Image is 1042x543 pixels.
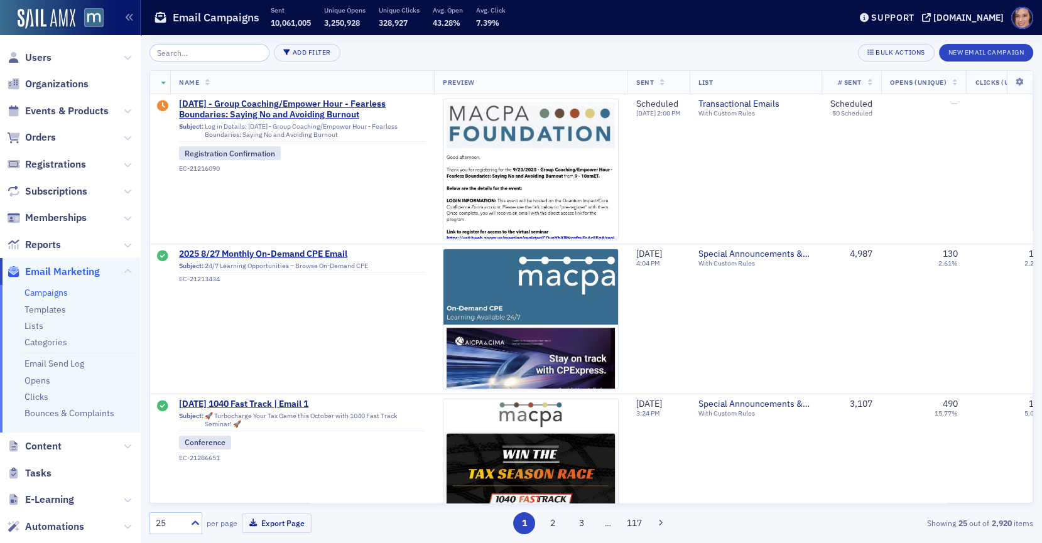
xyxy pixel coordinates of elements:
[942,249,957,260] div: 130
[950,98,957,109] span: —
[1011,7,1033,29] span: Profile
[7,104,109,118] a: Events & Products
[698,409,813,417] div: With Custom Rules
[830,399,872,410] div: 3,107
[476,18,499,28] span: 7.39%
[698,109,813,117] div: With Custom Rules
[24,358,84,369] a: Email Send Log
[922,13,1008,22] button: [DOMAIN_NAME]
[698,99,813,110] a: Transactional Emails
[858,44,934,62] button: Bulk Actions
[75,8,104,30] a: View Homepage
[24,336,67,348] a: Categories
[24,375,50,386] a: Opens
[157,100,168,113] div: Draft
[636,259,660,267] time: 4:04 PM
[25,158,86,171] span: Registrations
[7,238,61,252] a: Reports
[513,512,535,534] button: 1
[890,78,947,87] span: Opens (Unique)
[975,78,1033,87] span: Clicks (Unique)
[838,78,862,87] span: # Sent
[25,238,61,252] span: Reports
[939,44,1033,62] button: New Email Campaign
[379,18,408,28] span: 328,927
[25,51,52,65] span: Users
[956,517,969,529] strong: 25
[698,78,713,87] span: List
[599,517,617,529] span: …
[7,131,56,144] a: Orders
[179,412,425,431] div: 🚀 Turbocharge Your Tax Game this October with 1040 Fast Track Seminar! 🚀
[179,164,425,173] div: EC-21216090
[747,517,1033,529] div: Showing out of items
[25,439,62,453] span: Content
[7,77,89,91] a: Organizations
[939,46,1033,57] a: New Email Campaign
[179,399,425,410] a: [DATE] 1040 Fast Track | Email 1
[179,99,425,121] a: [DATE] - Group Coaching/Empower Hour - Fearless Boundaries: Saying No and Avoiding Burnout
[179,122,425,142] div: Log in Details: [DATE] - Group Coaching/Empower Hour - Fearless Boundaries: Saying No and Avoidin...
[623,512,645,534] button: 117
[157,250,168,263] div: Sent
[636,109,657,117] span: [DATE]
[324,6,366,14] p: Unique Opens
[657,109,681,117] span: 2:00 PM
[830,249,872,260] div: 4,987
[324,18,360,28] span: 3,250,928
[157,401,168,413] div: Sent
[7,265,100,279] a: Email Marketing
[274,44,340,62] button: Add Filter
[876,49,925,56] div: Bulk Actions
[179,122,204,139] span: Subject:
[271,6,311,14] p: Sent
[25,77,89,91] span: Organizations
[242,513,312,533] button: Export Page
[476,6,506,14] p: Avg. Click
[698,259,813,267] div: With Custom Rules
[24,391,48,402] a: Clicks
[942,399,957,410] div: 490
[433,6,463,14] p: Avg. Open
[7,520,84,534] a: Automations
[271,18,311,28] span: 10,061,005
[636,398,662,409] span: [DATE]
[25,265,100,279] span: Email Marketing
[173,10,259,25] h1: Email Campaigns
[938,259,957,267] div: 2.61%
[179,78,199,87] span: Name
[443,78,475,87] span: Preview
[7,466,52,480] a: Tasks
[18,9,75,29] img: SailAMX
[698,249,813,260] a: Special Announcements & Special Event Invitations
[832,109,872,117] div: 50 Scheduled
[24,320,43,331] a: Lists
[179,436,231,449] div: Conference
[636,99,681,110] div: Scheduled
[24,407,114,419] a: Bounces & Complaints
[24,287,68,298] a: Campaigns
[25,185,87,198] span: Subscriptions
[25,131,56,144] span: Orders
[379,6,420,14] p: Unique Clicks
[24,304,66,315] a: Templates
[179,454,425,462] div: EC-21286651
[25,520,84,534] span: Automations
[7,158,86,171] a: Registrations
[433,18,460,28] span: 43.28%
[989,517,1014,529] strong: 2,920
[25,104,109,118] span: Events & Products
[179,249,425,260] a: 2025 8/27 Monthly On-Demand CPE Email
[7,493,74,507] a: E-Learning
[570,512,592,534] button: 3
[156,517,183,530] div: 25
[830,99,872,110] div: Scheduled
[179,262,204,270] span: Subject:
[25,493,74,507] span: E-Learning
